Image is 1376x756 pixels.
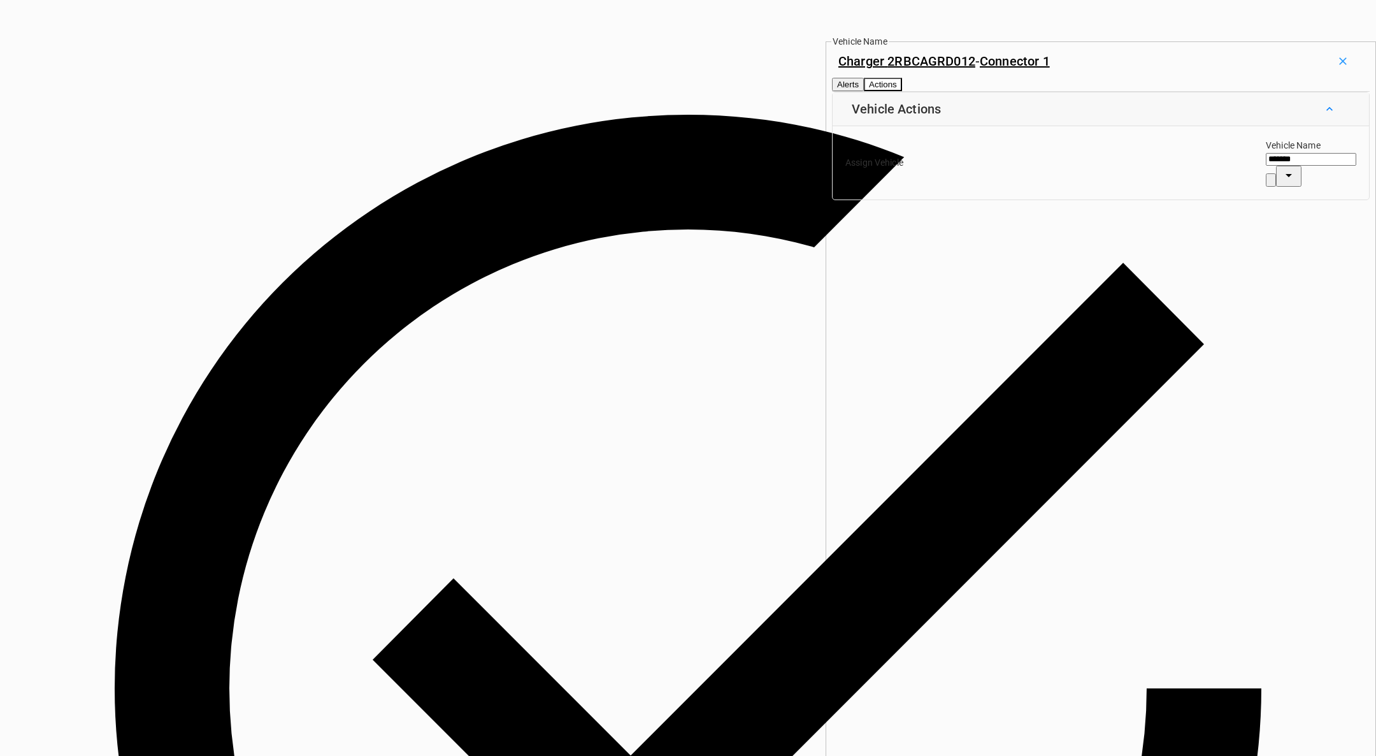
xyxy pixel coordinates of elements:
a: Connector 1 [980,54,1050,69]
p: Assign Vehicle [845,156,903,170]
label: Vehicle Name [1266,140,1321,150]
div: Connectors submenus tabs [832,78,1370,91]
button: Actions [864,78,902,91]
button: Open [1276,166,1301,187]
a: Charger 2RBCAGRD012 [838,54,975,69]
h6: Vehicle Actions [852,99,941,119]
button: Alerts [832,78,864,91]
h6: - [838,51,1050,71]
button: Clear [1266,173,1276,187]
